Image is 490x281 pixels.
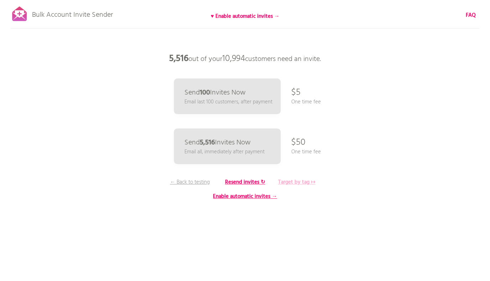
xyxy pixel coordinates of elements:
b: 5,516 [169,52,188,66]
p: $5 [291,82,301,103]
b: 5,516 [200,137,215,148]
p: One time fee [291,98,321,106]
p: $50 [291,132,306,153]
span: 10,994 [222,52,245,66]
a: Send100Invites Now Email last 100 customers, after payment [174,78,281,114]
p: Email all, immediately after payment [184,148,265,156]
p: Email last 100 customers, after payment [184,98,272,106]
p: out of your customers need an invite. [138,48,352,70]
a: FAQ [466,11,476,19]
b: Target by tag ↦ [278,178,316,187]
p: Send Invites Now [184,89,246,96]
b: 100 [200,87,210,98]
p: Send Invites Now [184,139,251,146]
p: One time fee [291,148,321,156]
b: Resend invites ↻ [225,178,265,187]
p: Bulk Account Invite Sender [32,4,113,22]
b: ♥ Enable automatic invites → [211,12,280,21]
b: FAQ [466,11,476,20]
b: Enable automatic invites → [213,192,277,201]
p: ← Back to testing [163,178,217,186]
a: Send5,516Invites Now Email all, immediately after payment [174,128,281,164]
